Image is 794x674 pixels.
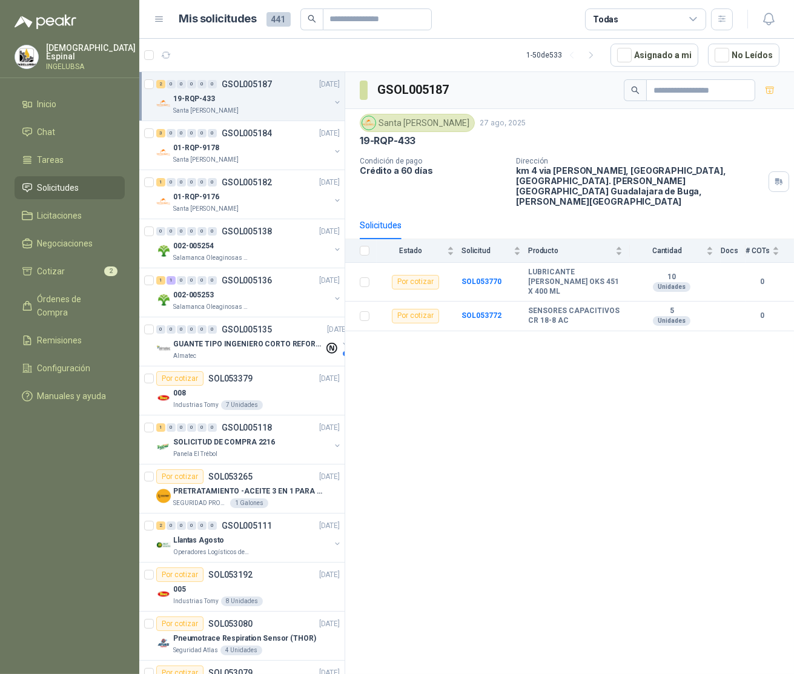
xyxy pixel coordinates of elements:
[156,322,350,361] a: 0 0 0 0 0 0 GSOL005135[DATE] Company LogoGUANTE TIPO INGENIERO CORTO REFORZADOAlmatec
[319,569,340,581] p: [DATE]
[38,153,64,167] span: Tareas
[38,362,91,375] span: Configuración
[15,288,125,324] a: Órdenes de Compra
[173,106,239,116] p: Santa [PERSON_NAME]
[187,325,196,334] div: 0
[15,148,125,171] a: Tareas
[15,260,125,283] a: Cotizar2
[167,521,176,530] div: 0
[222,129,272,137] p: GSOL005184
[230,498,268,508] div: 1 Galones
[156,440,171,454] img: Company Logo
[156,126,342,165] a: 3 0 0 0 0 0 GSOL005184[DATE] Company Logo01-RQP-9178Santa [PERSON_NAME]
[156,194,171,209] img: Company Logo
[38,334,82,347] span: Remisiones
[173,351,196,361] p: Almatec
[222,521,272,530] p: GSOL005111
[392,309,439,323] div: Por cotizar
[156,342,171,356] img: Company Logo
[746,239,794,263] th: # COTs
[208,129,217,137] div: 0
[266,12,291,27] span: 441
[15,204,125,227] a: Licitaciones
[38,237,93,250] span: Negociaciones
[156,420,342,459] a: 1 0 0 0 0 0 GSOL005118[DATE] Company LogoSOLICITUD DE COMPRA 2216Panela El Trébol
[173,388,186,399] p: 008
[362,116,375,130] img: Company Logo
[222,423,272,432] p: GSOL005118
[38,265,65,278] span: Cotizar
[38,97,57,111] span: Inicio
[177,227,186,236] div: 0
[167,129,176,137] div: 0
[38,125,56,139] span: Chat
[360,157,507,165] p: Condición de pago
[173,633,316,644] p: Pneumotrace Respiration Sensor (THOR)
[462,311,501,320] a: SOL053772
[167,423,176,432] div: 0
[15,15,76,29] img: Logo peakr
[197,80,207,88] div: 0
[139,612,345,661] a: Por cotizarSOL053080[DATE] Company LogoPneumotrace Respiration Sensor (THOR)Seguridad Atlas4 Unid...
[173,547,250,557] p: Operadores Logísticos del Caribe
[15,45,38,68] img: Company Logo
[156,80,165,88] div: 2
[377,81,451,99] h3: GSOL005187
[173,584,186,595] p: 005
[156,175,342,214] a: 1 0 0 0 0 0 GSOL005182[DATE] Company Logo01-RQP-9176Santa [PERSON_NAME]
[187,276,196,285] div: 0
[187,227,196,236] div: 0
[177,178,186,187] div: 0
[156,469,203,484] div: Por cotizar
[746,276,779,288] b: 0
[319,128,340,139] p: [DATE]
[173,535,224,546] p: Llantas Agosto
[177,129,186,137] div: 0
[526,45,601,65] div: 1 - 50 de 533
[15,93,125,116] a: Inicio
[653,282,690,292] div: Unidades
[630,246,704,255] span: Cantidad
[360,219,402,232] div: Solicitudes
[38,389,107,403] span: Manuales y ayuda
[208,619,253,628] p: SOL053080
[38,209,82,222] span: Licitaciones
[156,489,171,503] img: Company Logo
[15,232,125,255] a: Negociaciones
[222,80,272,88] p: GSOL005187
[177,521,186,530] div: 0
[197,178,207,187] div: 0
[187,80,196,88] div: 0
[197,227,207,236] div: 0
[38,292,113,319] span: Órdenes de Compra
[187,129,196,137] div: 0
[173,191,219,203] p: 01-RQP-9176
[15,385,125,408] a: Manuales y ayuda
[173,646,218,655] p: Seguridad Atlas
[173,155,239,165] p: Santa [PERSON_NAME]
[173,302,250,312] p: Salamanca Oleaginosas SAS
[360,165,507,176] p: Crédito a 60 días
[156,616,203,631] div: Por cotizar
[319,275,340,286] p: [DATE]
[610,44,698,67] button: Asignado a mi
[462,246,511,255] span: Solicitud
[15,121,125,144] a: Chat
[173,240,214,252] p: 002-005254
[221,596,263,606] div: 8 Unidades
[630,239,721,263] th: Cantidad
[222,276,272,285] p: GSOL005136
[173,486,324,497] p: PRETRATAMIENTO -ACEITE 3 EN 1 PARA ARMAMENTO
[156,518,342,557] a: 2 0 0 0 0 0 GSOL005111[DATE] Company LogoLlantas AgostoOperadores Logísticos del Caribe
[173,253,250,263] p: Salamanca Oleaginosas SAS
[177,325,186,334] div: 0
[319,177,340,188] p: [DATE]
[222,325,272,334] p: GSOL005135
[360,114,475,132] div: Santa [PERSON_NAME]
[208,80,217,88] div: 0
[156,227,165,236] div: 0
[156,292,171,307] img: Company Logo
[208,227,217,236] div: 0
[308,15,316,23] span: search
[327,324,348,335] p: [DATE]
